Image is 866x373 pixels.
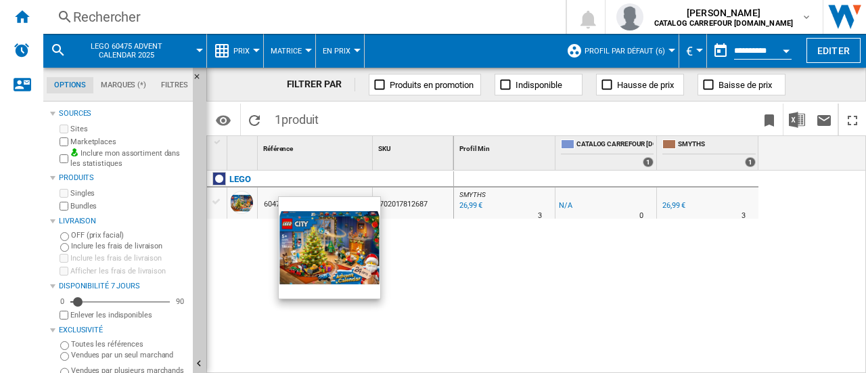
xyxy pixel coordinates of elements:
[59,173,187,183] div: Produits
[70,253,187,263] label: Inclure les frais de livraison
[459,191,485,198] span: SMYTHS
[678,139,756,151] span: SMYTHS
[495,74,583,95] button: Indisponible
[70,148,187,169] label: Inclure mon assortiment dans les statistiques
[806,38,861,63] button: Editer
[660,199,685,213] div: 26,99 €
[70,148,78,156] img: mysite-bg-18x18.png
[783,104,811,135] button: Télécharger au format Excel
[14,42,30,58] img: alerts-logo.svg
[643,157,654,167] div: 1 offers sold by CATALOG CARREFOUR JOUET.FR
[260,136,372,157] div: Sort None
[698,74,785,95] button: Baisse de prix
[60,254,68,263] input: Inclure les frais de livraison
[70,266,187,276] label: Afficher les frais de livraison
[585,47,665,56] span: Profil par défaut (6)
[559,199,572,213] div: N/A
[60,137,68,146] input: Marketplaces
[756,104,783,135] button: Créer un favoris
[457,136,555,157] div: Profil Min Sort None
[60,125,68,133] input: Sites
[538,209,542,223] div: Délai de livraison : 3 jours
[279,197,380,299] img: 248629.jpg
[457,199,482,213] div: Mise à jour : samedi 16 août 2025 15:08
[72,34,194,68] button: LEGO 60475 ADVENT CALENDAR 2025
[459,145,490,152] span: Profil Min
[173,297,187,307] div: 90
[639,209,643,223] div: Délai de livraison : 0 jour
[686,34,700,68] button: €
[241,104,268,135] button: Recharger
[268,104,325,132] span: 1
[375,136,453,157] div: SKU Sort None
[369,74,481,95] button: Produits en promotion
[60,352,69,361] input: Vendues par un seul marchand
[271,47,302,56] span: Matrice
[616,3,643,30] img: profile.jpg
[70,310,187,320] label: Enlever les indisponibles
[93,77,154,93] md-tab-item: Marques (*)
[59,216,187,227] div: Livraison
[214,34,256,68] div: Prix
[457,136,555,157] div: Sort None
[60,311,68,320] input: Afficher les frais de livraison
[558,136,656,170] div: CATALOG CARREFOUR [DOMAIN_NAME] 1 offers sold by CATALOG CARREFOUR JOUET.FR
[59,325,187,336] div: Exclusivité
[839,104,866,135] button: Plein écran
[59,281,187,292] div: Disponibilité 7 Jours
[323,47,350,56] span: En Prix
[287,78,356,91] div: FILTRER PAR
[576,139,654,151] span: CATALOG CARREFOUR [DOMAIN_NAME]
[71,230,187,240] label: OFF (prix facial)
[585,34,672,68] button: Profil par défaut (6)
[271,34,309,68] button: Matrice
[60,189,68,198] input: Singles
[71,339,187,349] label: Toutes les références
[660,136,758,170] div: SMYTHS 1 offers sold by SMYTHS
[378,145,391,152] span: SKU
[745,157,756,167] div: 1 offers sold by SMYTHS
[210,108,237,132] button: Options
[59,108,187,119] div: Sources
[233,34,256,68] button: Prix
[60,202,68,211] input: Bundles
[60,243,69,252] input: Inclure les frais de livraison
[154,77,196,93] md-tab-item: Filtres
[263,145,293,152] span: Référence
[375,136,453,157] div: Sort None
[60,341,69,350] input: Toutes les références
[617,80,674,90] span: Hausse de prix
[654,19,793,28] b: CATALOG CARREFOUR [DOMAIN_NAME]
[596,74,684,95] button: Hausse de prix
[70,137,187,147] label: Marketplaces
[71,241,187,251] label: Inclure les frais de livraison
[60,150,68,167] input: Inclure mon assortiment dans les statistiques
[193,68,209,92] button: Masquer
[281,112,319,127] span: produit
[264,189,370,220] div: 60475 ADVENT CALENDAR 2025
[566,34,672,68] div: Profil par défaut (6)
[323,34,357,68] button: En Prix
[230,136,257,157] div: Sort None
[707,37,734,64] button: md-calendar
[390,80,474,90] span: Produits en promotion
[373,188,453,219] div: 5702017812687
[742,209,746,223] div: Délai de livraison : 3 jours
[260,136,372,157] div: Référence Sort None
[50,34,200,68] div: LEGO 60475 ADVENT CALENDAR 2025
[774,37,798,61] button: Open calendar
[57,297,68,307] div: 0
[72,42,181,60] span: LEGO 60475 ADVENT CALENDAR 2025
[70,295,170,309] md-slider: Disponibilité
[233,47,250,56] span: Prix
[686,44,693,58] span: €
[516,80,562,90] span: Indisponible
[71,350,187,360] label: Vendues par un seul marchand
[60,267,68,276] input: Afficher les frais de livraison
[70,124,187,134] label: Sites
[73,7,530,26] div: Rechercher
